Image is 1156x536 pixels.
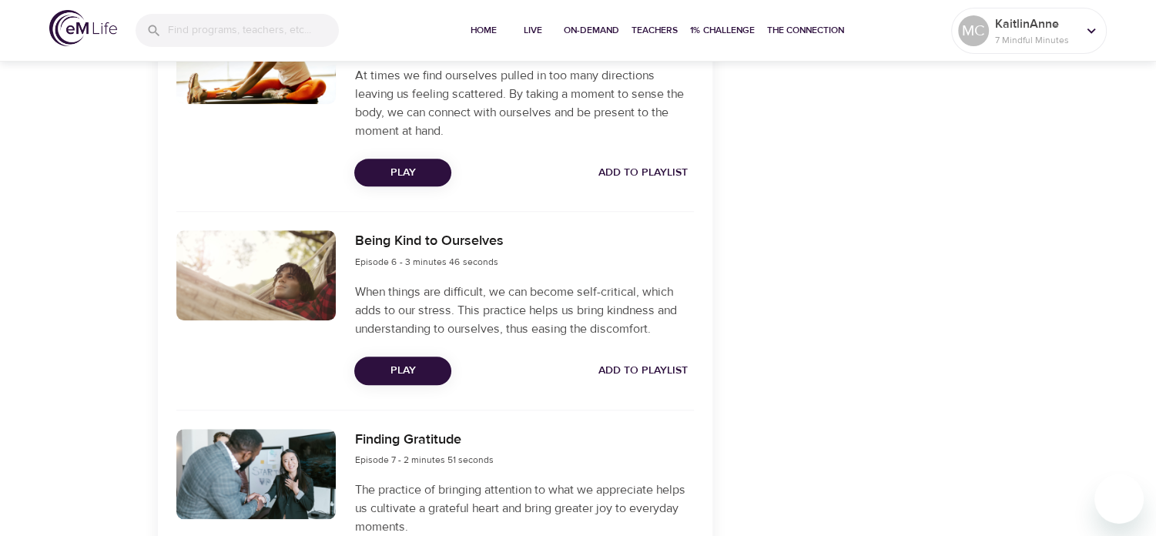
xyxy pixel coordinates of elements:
[1094,474,1144,524] iframe: Button to launch messaging window
[354,481,693,536] p: The practice of bringing attention to what we appreciate helps us cultivate a grateful heart and ...
[592,159,694,187] button: Add to Playlist
[995,15,1077,33] p: KaitlinAnne
[354,256,498,268] span: Episode 6 - 3 minutes 46 seconds
[354,159,451,187] button: Play
[367,163,439,183] span: Play
[465,22,502,39] span: Home
[354,429,493,451] h6: Finding Gratitude
[598,163,688,183] span: Add to Playlist
[995,33,1077,47] p: 7 Mindful Minutes
[514,22,551,39] span: Live
[168,14,339,47] input: Find programs, teachers, etc...
[354,66,693,140] p: At times we find ourselves pulled in too many directions leaving us feeling scattered. By taking ...
[354,230,503,253] h6: Being Kind to Ourselves
[354,283,693,338] p: When things are difficult, we can become self-critical, which adds to our stress. This practice h...
[354,357,451,385] button: Play
[958,15,989,46] div: MC
[598,361,688,380] span: Add to Playlist
[592,357,694,385] button: Add to Playlist
[690,22,755,39] span: 1% Challenge
[564,22,619,39] span: On-Demand
[367,361,439,380] span: Play
[49,10,117,46] img: logo
[632,22,678,39] span: Teachers
[767,22,844,39] span: The Connection
[354,454,493,466] span: Episode 7 - 2 minutes 51 seconds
